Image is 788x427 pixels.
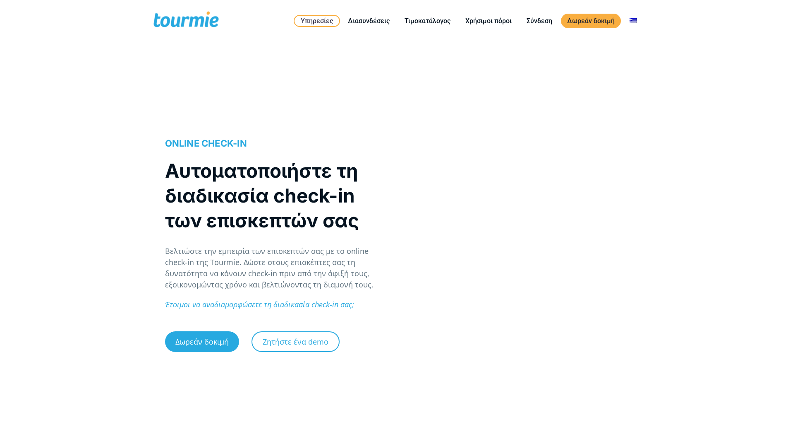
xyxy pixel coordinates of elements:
a: Τιμοκατάλογος [398,16,457,26]
span: ONLINE CHECK-IN [165,138,247,149]
a: Υπηρεσίες [294,15,340,27]
a: Διασυνδέσεις [342,16,396,26]
a: Ζητήστε ένα demo [251,331,340,352]
a: Χρήσιμοι πόροι [459,16,518,26]
a: Σύνδεση [520,16,558,26]
a: Δωρεάν δοκιμή [165,331,239,352]
a: Δωρεάν δοκιμή [561,14,621,28]
em: Έτοιμοι να αναδιαμορφώσετε τη διαδικασία check-in σας; [165,299,354,309]
h1: Αυτοματοποιήστε τη διαδικασία check-in των επισκεπτών σας [165,158,386,233]
p: Βελτιώστε την εμπειρία των επισκεπτών σας με το online check-in της Tourmie. Δώστε στους επισκέπτ... [165,246,386,290]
